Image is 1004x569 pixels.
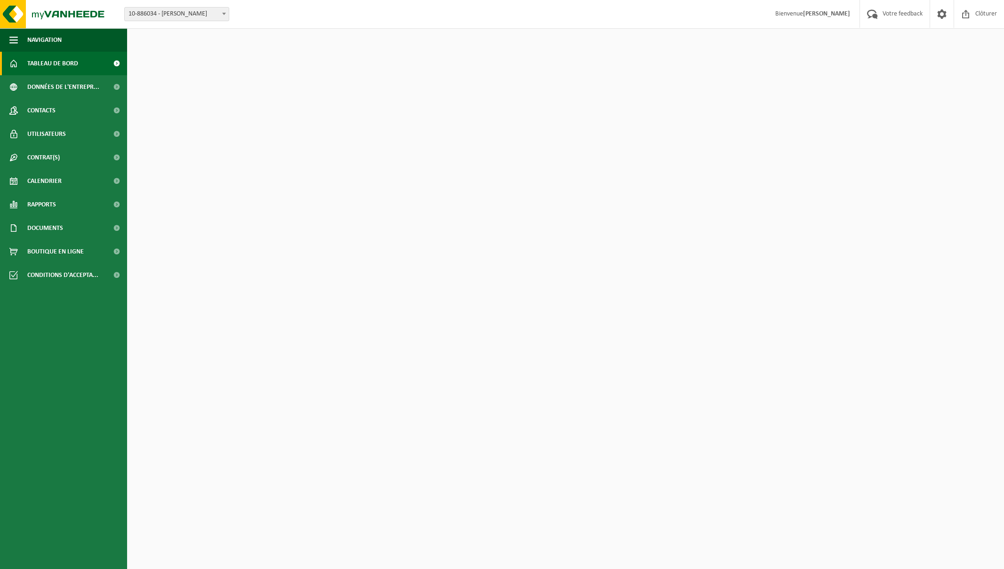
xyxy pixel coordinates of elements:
[27,263,98,287] span: Conditions d'accepta...
[27,240,84,263] span: Boutique en ligne
[125,8,229,21] span: 10-886034 - ROSIER - MOUSTIER
[27,75,99,99] span: Données de l'entrepr...
[27,193,56,216] span: Rapports
[27,216,63,240] span: Documents
[27,122,66,146] span: Utilisateurs
[27,99,56,122] span: Contacts
[124,7,229,21] span: 10-886034 - ROSIER - MOUSTIER
[27,169,62,193] span: Calendrier
[803,10,850,17] strong: [PERSON_NAME]
[27,52,78,75] span: Tableau de bord
[27,28,62,52] span: Navigation
[27,146,60,169] span: Contrat(s)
